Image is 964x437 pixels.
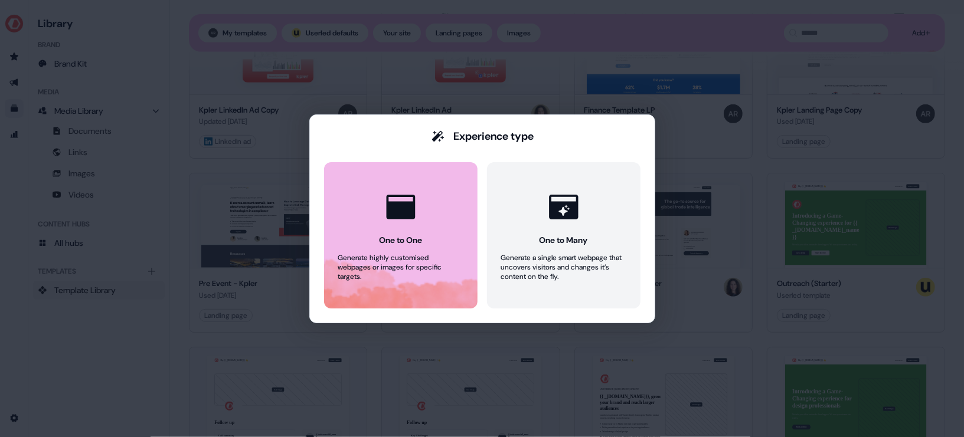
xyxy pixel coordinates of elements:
div: Experience type [454,129,534,143]
div: Generate highly customised webpages or images for specific targets. [338,253,463,281]
button: One to ManyGenerate a single smart webpage that uncovers visitors and changes it’s content on the... [487,162,641,308]
button: One to OneGenerate highly customised webpages or images for specific targets. [324,162,478,308]
div: Generate a single smart webpage that uncovers visitors and changes it’s content on the fly. [501,253,626,281]
div: One to Many [540,234,588,246]
div: One to One [379,234,422,246]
